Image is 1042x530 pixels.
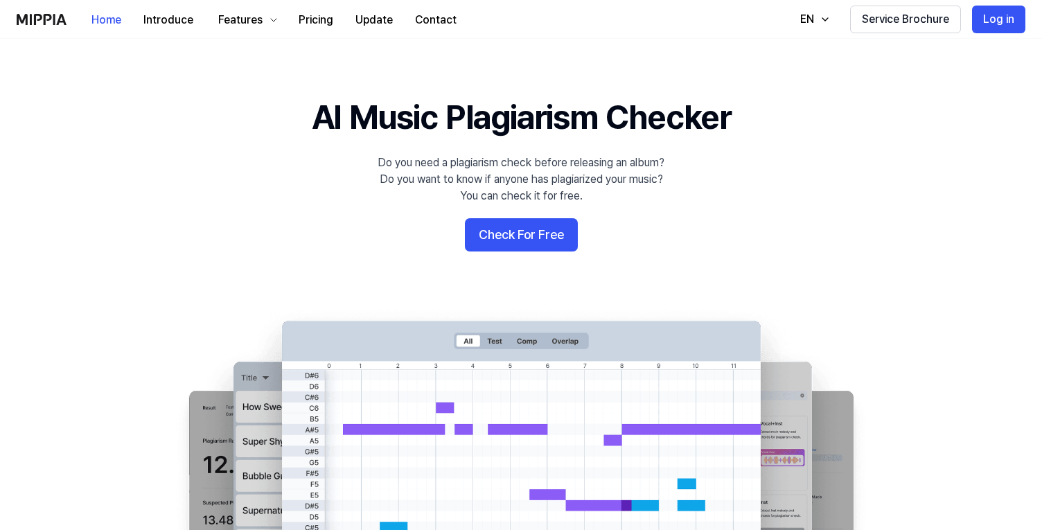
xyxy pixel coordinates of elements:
[80,1,132,39] a: Home
[312,94,731,141] h1: AI Music Plagiarism Checker
[132,6,204,34] button: Introduce
[972,6,1025,33] button: Log in
[797,11,817,28] div: EN
[850,6,961,33] button: Service Brochure
[378,154,664,204] div: Do you need a plagiarism check before releasing an album? Do you want to know if anyone has plagi...
[204,6,288,34] button: Features
[17,14,67,25] img: logo
[215,12,265,28] div: Features
[404,6,468,34] button: Contact
[288,6,344,34] button: Pricing
[344,1,404,39] a: Update
[465,218,578,251] button: Check For Free
[344,6,404,34] button: Update
[80,6,132,34] button: Home
[786,6,839,33] button: EN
